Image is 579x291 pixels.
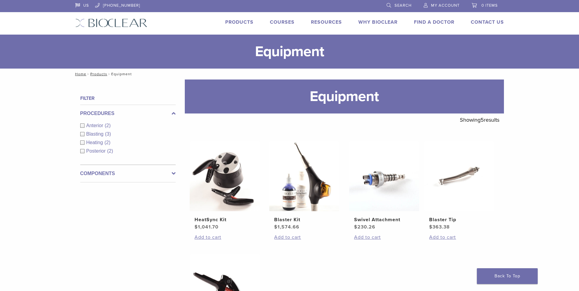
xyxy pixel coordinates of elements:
[80,95,176,102] h4: Filter
[349,141,420,231] a: Swivel AttachmentSwivel Attachment $230.26
[424,141,495,231] a: Blaster TipBlaster Tip $363.38
[107,73,111,76] span: /
[225,19,253,25] a: Products
[349,141,419,211] img: Swivel Attachment
[105,140,111,145] span: (2)
[274,216,334,223] h2: Blaster Kit
[195,224,198,230] span: $
[429,224,450,230] bdi: 363.38
[429,216,489,223] h2: Blaster Tip
[481,3,498,8] span: 0 items
[395,3,412,8] span: Search
[354,224,375,230] bdi: 230.26
[429,234,489,241] a: Add to cart: “Blaster Tip”
[460,113,499,126] p: Showing results
[86,148,107,154] span: Posterior
[414,19,454,25] a: Find A Doctor
[75,19,147,27] img: Bioclear
[189,141,260,231] a: HeatSync KitHeatSync Kit $1,041.70
[354,216,414,223] h2: Swivel Attachment
[269,141,339,211] img: Blaster Kit
[311,19,342,25] a: Resources
[424,141,494,211] img: Blaster Tip
[80,110,176,117] label: Procedures
[270,19,295,25] a: Courses
[195,216,255,223] h2: HeatSync Kit
[274,224,299,230] bdi: 1,574.66
[86,131,105,137] span: Blasting
[354,234,414,241] a: Add to cart: “Swivel Attachment”
[431,3,460,8] span: My Account
[274,224,277,230] span: $
[195,224,219,230] bdi: 1,041.70
[477,268,538,284] a: Back To Top
[195,234,255,241] a: Add to cart: “HeatSync Kit”
[86,140,105,145] span: Heating
[107,148,113,154] span: (2)
[354,224,357,230] span: $
[80,170,176,177] label: Components
[86,73,90,76] span: /
[90,72,107,76] a: Products
[73,72,86,76] a: Home
[86,123,105,128] span: Anterior
[471,19,504,25] a: Contact Us
[429,224,433,230] span: $
[105,123,111,128] span: (2)
[358,19,398,25] a: Why Bioclear
[269,141,340,231] a: Blaster KitBlaster Kit $1,574.66
[274,234,334,241] a: Add to cart: “Blaster Kit”
[105,131,111,137] span: (3)
[481,117,484,123] span: 5
[185,80,504,113] h1: Equipment
[71,69,508,80] nav: Equipment
[190,141,260,211] img: HeatSync Kit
